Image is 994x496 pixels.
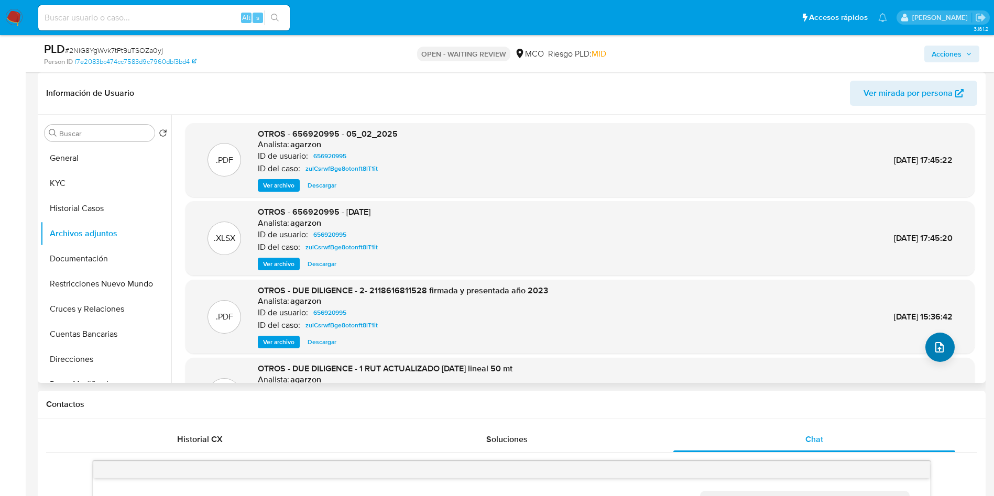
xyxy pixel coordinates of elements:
[592,48,606,60] span: MID
[59,129,150,138] input: Buscar
[40,271,171,296] button: Restricciones Nuevo Mundo
[975,12,986,23] a: Salir
[258,139,289,150] p: Analista:
[301,241,382,253] a: zulCsrwfBge8otonft8lT1it
[258,362,512,374] span: OTROS - DUE DILIGENCE - 1 RUT ACTUALIZADO [DATE] lineal 50 mt
[258,242,300,252] p: ID del caso:
[486,433,528,445] span: Soluciones
[264,10,286,25] button: search-icon
[912,13,971,23] p: damian.rodriguez@mercadolibre.com
[309,306,351,319] a: 656920995
[40,296,171,322] button: Cruces y Relaciones
[313,306,346,319] span: 656920995
[44,40,65,57] b: PLD
[258,151,308,161] p: ID de usuario:
[894,311,953,323] span: [DATE] 15:36:42
[263,180,294,191] span: Ver archivo
[925,333,955,362] button: upload-file
[258,179,300,192] button: Ver archivo
[301,162,382,175] a: zulCsrwfBge8otonft8lT1it
[263,337,294,347] span: Ver archivo
[40,246,171,271] button: Documentación
[258,284,548,296] span: OTROS - DUE DILIGENCE - 2- 2118616811528 firmada y presentada año 2023
[44,57,73,67] b: Person ID
[290,374,321,385] h6: agarzon
[258,374,289,385] p: Analista:
[258,128,398,140] span: OTROS - 656920995 - 05_02_2025
[302,258,342,270] button: Descargar
[417,47,510,61] p: OPEN - WAITING REVIEW
[40,322,171,347] button: Cuentas Bancarias
[305,241,378,253] span: zulCsrwfBge8otonft8lT1it
[974,25,989,33] span: 3.161.2
[864,81,953,106] span: Ver mirada por persona
[878,13,887,22] a: Notificaciones
[258,206,370,218] span: OTROS - 656920995 - [DATE]
[850,81,977,106] button: Ver mirada por persona
[258,218,289,228] p: Analista:
[924,46,979,62] button: Acciones
[258,320,300,330] p: ID del caso:
[258,336,300,348] button: Ver archivo
[263,259,294,269] span: Ver archivo
[309,150,351,162] a: 656920995
[75,57,196,67] a: f7e2083bc474cc7583d9c7960dbf3bd4
[290,218,321,228] h6: agarzon
[805,433,823,445] span: Chat
[308,337,336,347] span: Descargar
[290,296,321,306] h6: agarzon
[290,139,321,150] h6: agarzon
[308,180,336,191] span: Descargar
[302,336,342,348] button: Descargar
[548,48,606,60] span: Riesgo PLD:
[256,13,259,23] span: s
[38,11,290,25] input: Buscar usuario o caso...
[40,347,171,372] button: Direcciones
[308,259,336,269] span: Descargar
[159,129,167,140] button: Volver al orden por defecto
[515,48,544,60] div: MCO
[46,88,134,98] h1: Información de Usuario
[49,129,57,137] button: Buscar
[809,12,868,23] span: Accesos rápidos
[301,319,382,332] a: zulCsrwfBge8otonft8lT1it
[932,46,962,62] span: Acciones
[258,258,300,270] button: Ver archivo
[214,233,235,244] p: .XLSX
[40,196,171,221] button: Historial Casos
[46,399,977,410] h1: Contactos
[40,146,171,171] button: General
[40,372,171,397] button: Datos Modificados
[177,433,223,445] span: Historial CX
[258,229,308,240] p: ID de usuario:
[305,162,378,175] span: zulCsrwfBge8otonft8lT1it
[216,155,233,166] p: .PDF
[305,319,378,332] span: zulCsrwfBge8otonft8lT1it
[258,307,308,318] p: ID de usuario:
[258,163,300,174] p: ID del caso:
[40,171,171,196] button: KYC
[309,228,351,241] a: 656920995
[216,311,233,323] p: .PDF
[65,45,163,56] span: # 2NiG8YgWvk7tPt9uTSOZa0yj
[894,154,953,166] span: [DATE] 17:45:22
[313,150,346,162] span: 656920995
[40,221,171,246] button: Archivos adjuntos
[242,13,250,23] span: Alt
[894,232,953,244] span: [DATE] 17:45:20
[258,296,289,306] p: Analista:
[313,228,346,241] span: 656920995
[302,179,342,192] button: Descargar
